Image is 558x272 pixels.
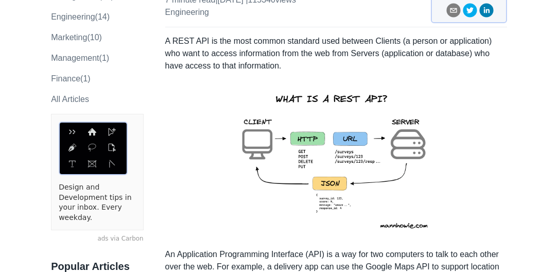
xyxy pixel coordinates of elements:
[223,80,449,240] img: rest-api
[51,95,89,104] a: All Articles
[165,35,507,72] p: A REST API is the most common standard used between Clients (a person or application) who want to...
[463,3,477,21] button: twitter
[479,3,494,21] button: linkedin
[51,74,90,83] a: Finance(1)
[51,33,102,42] a: marketing(10)
[165,8,209,16] a: engineering
[51,12,110,21] a: engineering(14)
[59,182,135,223] a: Design and Development tips in your inbox. Every weekday.
[51,234,143,244] a: ads via Carbon
[446,3,461,21] button: email
[51,54,109,62] a: Management(1)
[59,122,128,175] img: ads via Carbon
